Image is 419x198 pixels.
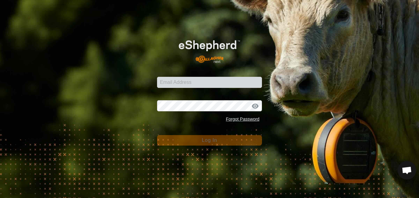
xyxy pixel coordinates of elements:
img: E-shepherd Logo [168,31,251,67]
span: Log In [202,138,217,143]
a: Forgot Password [226,117,259,122]
button: Log In [157,135,262,146]
div: Open chat [398,161,416,179]
input: Email Address [157,77,262,88]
